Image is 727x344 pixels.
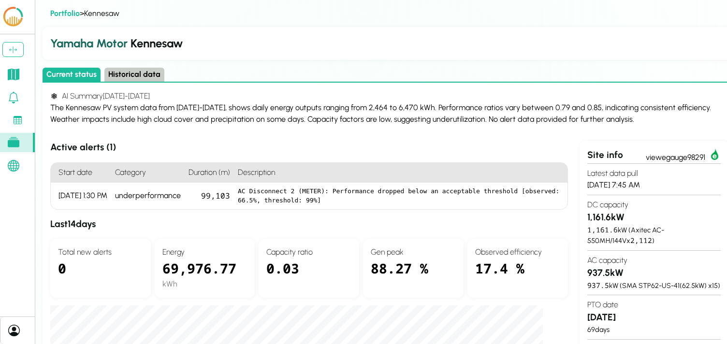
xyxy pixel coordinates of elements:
[50,217,568,231] h3: Last 14 days
[587,225,721,246] div: kW ( Axitec AC-550MH/144V x )
[587,299,721,311] h4: PTO date
[185,163,234,183] h4: Duration (m)
[587,325,721,335] div: 69 days
[709,148,721,160] img: egauge98291
[43,68,101,82] button: Current status
[712,281,718,290] span: 15
[50,9,80,18] a: Portfolio
[162,246,247,258] h4: Energy
[238,186,560,205] pre: AC Disconnect 2 (METER): Performance dropped below an acceptable threshold [observed: 66.5%, thre...
[162,258,247,278] div: 69,976.77
[58,258,143,290] div: 0
[587,255,721,266] h4: AC capacity
[587,199,721,211] h4: DC capacity
[587,163,721,195] section: [DATE] 7:45 AM
[58,246,143,258] h4: Total new alerts
[162,278,247,290] div: kWh
[371,258,456,290] div: 88.27 %
[50,141,568,155] h3: Active alerts ( 1 )
[587,266,721,280] h3: 937.5 kW
[587,280,721,291] div: kW ( SMA STP62-US-41 ( 62.5 kW) x )
[371,246,456,258] h4: Gen peak
[51,183,111,209] div: [DATE] 1:30 PM
[104,68,164,82] button: Historical data
[587,311,721,325] h3: [DATE]
[51,163,111,183] h4: Start date
[266,246,351,258] h4: Capacity ratio
[475,258,560,290] div: 17.4 %
[1,6,25,28] img: LCOE.ai
[587,168,721,179] h4: Latest data pull
[185,183,234,209] div: 99,103
[587,281,609,290] span: 937.5
[111,183,185,209] div: underperformance
[630,236,652,245] span: 2,112
[646,148,721,163] a: viewegauge98291
[111,163,185,183] h4: Category
[587,225,618,234] span: 1,161.6
[587,148,646,163] div: Site info
[50,36,128,50] span: Yamaha Motor
[587,211,721,225] h3: 1,161.6 kW
[266,258,351,290] div: 0.03
[475,246,560,258] h4: Observed efficiency
[234,163,567,183] h4: Description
